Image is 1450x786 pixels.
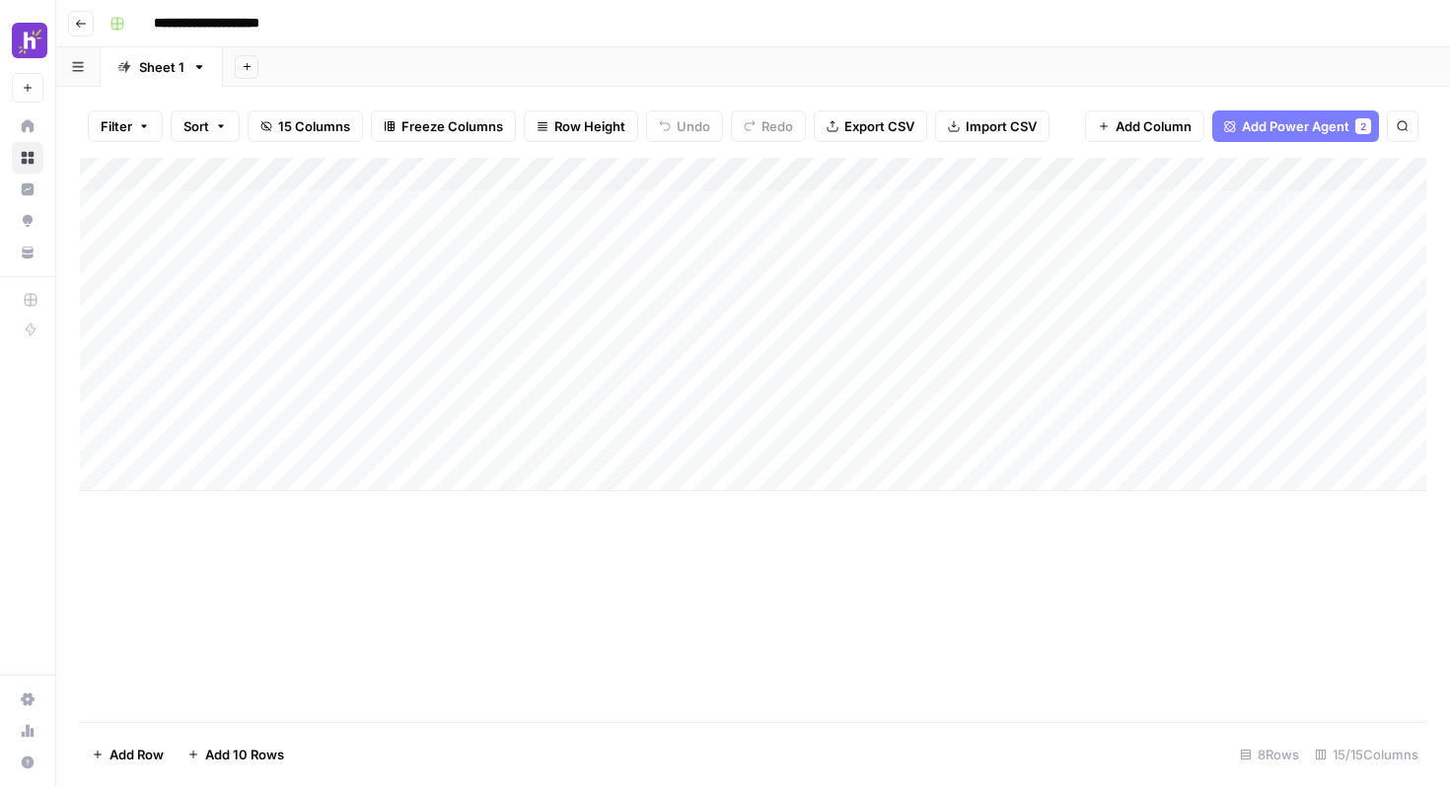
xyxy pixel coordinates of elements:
[731,110,806,142] button: Redo
[1307,739,1426,770] div: 15/15 Columns
[109,745,164,764] span: Add Row
[12,142,43,174] a: Browse
[12,715,43,747] a: Usage
[139,57,184,77] div: Sheet 1
[101,116,132,136] span: Filter
[371,110,516,142] button: Freeze Columns
[12,683,43,715] a: Settings
[1360,118,1366,134] span: 2
[183,116,209,136] span: Sort
[761,116,793,136] span: Redo
[12,205,43,237] a: Opportunities
[171,110,240,142] button: Sort
[248,110,363,142] button: 15 Columns
[677,116,710,136] span: Undo
[1242,116,1349,136] span: Add Power Agent
[12,237,43,268] a: Your Data
[1212,110,1379,142] button: Add Power Agent2
[646,110,723,142] button: Undo
[101,47,223,87] a: Sheet 1
[966,116,1037,136] span: Import CSV
[524,110,638,142] button: Row Height
[554,116,625,136] span: Row Height
[12,23,47,58] img: Homebase Logo
[12,16,43,65] button: Workspace: Homebase
[1085,110,1204,142] button: Add Column
[814,110,927,142] button: Export CSV
[12,174,43,205] a: Insights
[176,739,296,770] button: Add 10 Rows
[278,116,350,136] span: 15 Columns
[205,745,284,764] span: Add 10 Rows
[1355,118,1371,134] div: 2
[844,116,914,136] span: Export CSV
[401,116,503,136] span: Freeze Columns
[935,110,1050,142] button: Import CSV
[12,110,43,142] a: Home
[80,739,176,770] button: Add Row
[88,110,163,142] button: Filter
[12,747,43,778] button: Help + Support
[1232,739,1307,770] div: 8 Rows
[1116,116,1192,136] span: Add Column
